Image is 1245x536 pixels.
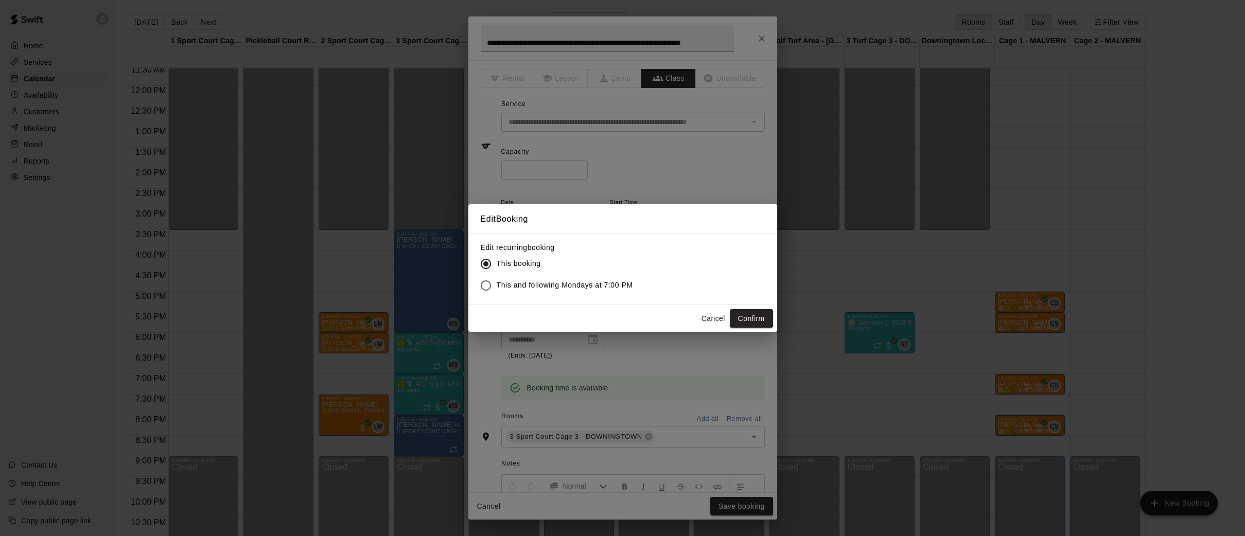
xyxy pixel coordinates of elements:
button: Cancel [697,309,730,328]
label: Edit recurring booking [481,242,641,253]
button: Confirm [730,309,773,328]
span: This and following Mondays at 7:00 PM [497,280,633,291]
h2: Edit Booking [468,204,777,234]
span: This booking [497,258,541,269]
